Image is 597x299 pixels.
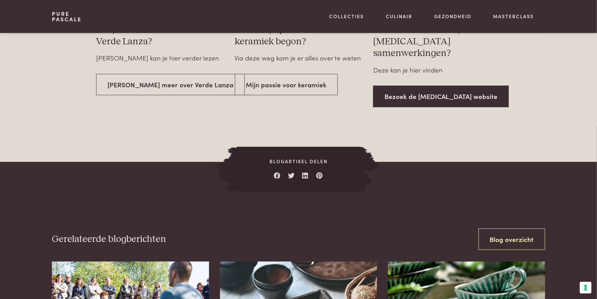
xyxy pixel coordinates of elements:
[235,24,363,47] h3: Waar mijn passie voor keramiek begon?
[580,282,592,294] button: Uw voorkeuren voor toestemming voor trackingtechnologieën
[52,11,82,22] a: PurePascale
[235,74,338,96] a: Mijn passie voor keramiek
[373,65,443,75] div: Deze kan je hier vinden
[434,13,471,20] a: Gezondheid
[235,53,361,63] div: Via deze weg kom je er alles over te weten
[96,53,219,63] div: [PERSON_NAME] kan je hier verder lezen
[96,24,224,47] h3: Wil je meer te weten over Verde Lanza?
[373,86,509,107] a: Bezoek de [MEDICAL_DATA] website
[493,13,534,20] a: Masterclass
[330,13,364,20] a: Collecties
[386,13,412,20] a: Culinair
[373,24,501,59] h3: Benieuwd naar al mijn [MEDICAL_DATA] samenwerkingen?
[96,74,245,96] a: [PERSON_NAME] meer over Verde Lanza
[479,229,545,250] a: Blog overzicht
[52,233,166,245] h3: Gerelateerde blogberichten
[237,158,360,165] span: Blogartikel delen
